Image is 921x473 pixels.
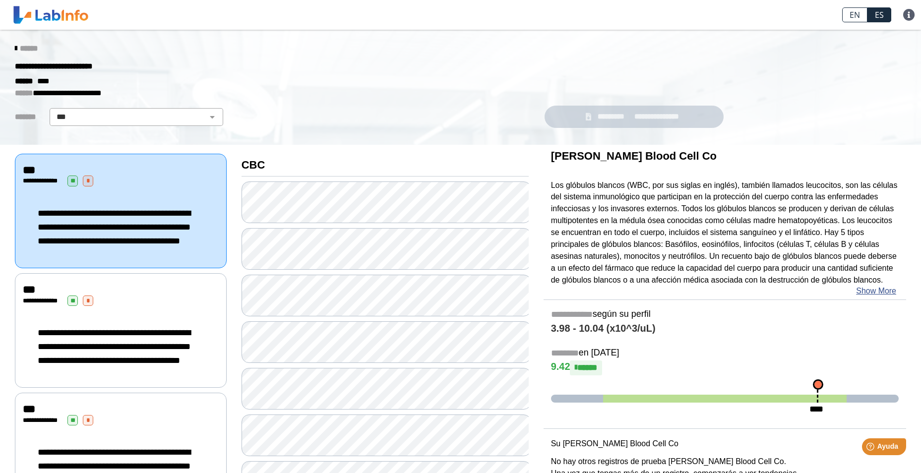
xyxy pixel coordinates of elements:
[551,438,899,450] p: Su [PERSON_NAME] Blood Cell Co
[551,179,899,286] p: Los glóbulos blancos (WBC, por sus siglas en inglés), también llamados leucocitos, son las célula...
[551,309,899,320] h5: según su perfil
[856,285,896,297] a: Show More
[842,7,867,22] a: EN
[242,159,265,171] b: CBC
[551,360,899,375] h4: 9.42
[551,323,899,335] h4: 3.98 - 10.04 (x10^3/uL)
[867,7,891,22] a: ES
[833,434,910,462] iframe: Help widget launcher
[551,348,899,359] h5: en [DATE]
[551,150,717,162] b: [PERSON_NAME] Blood Cell Co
